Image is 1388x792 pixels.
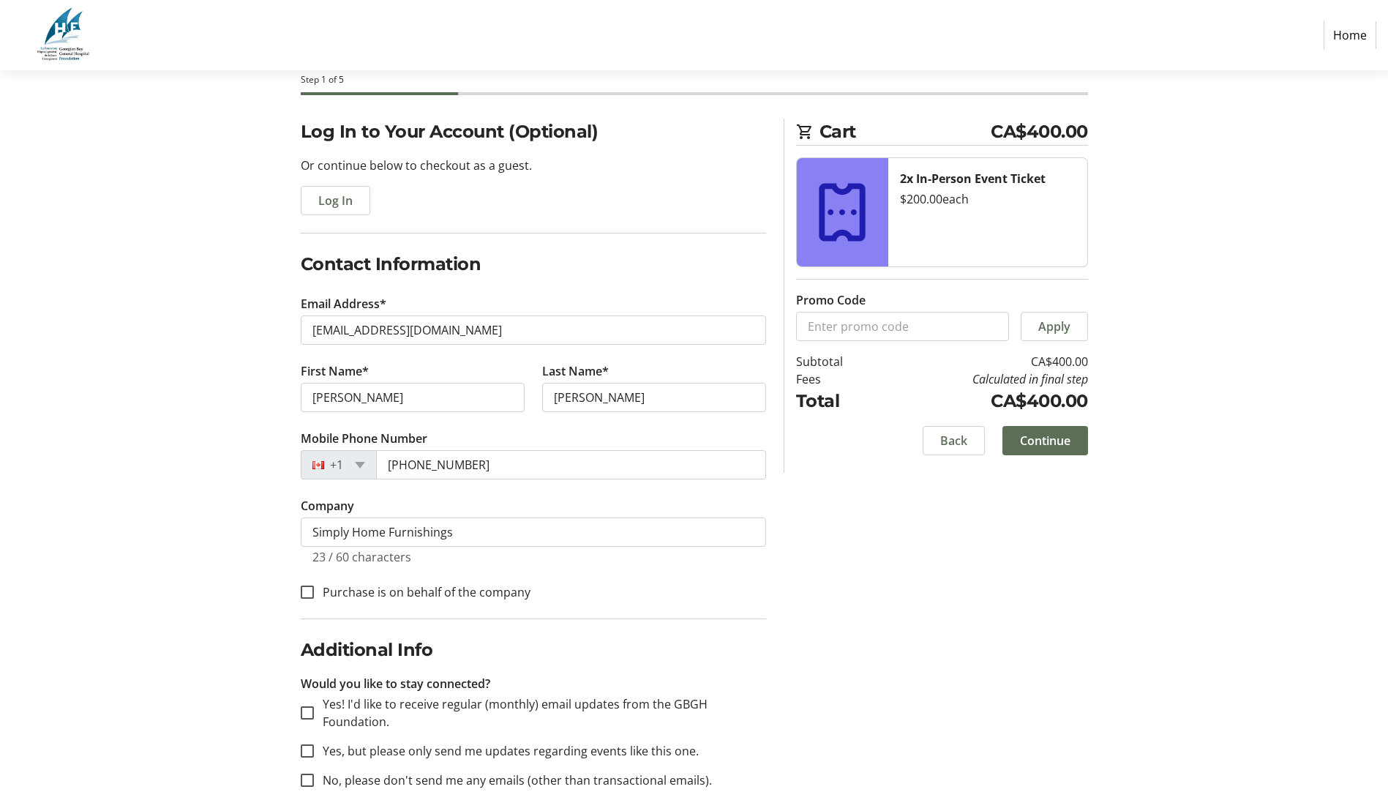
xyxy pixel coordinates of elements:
[796,312,1009,341] input: Enter promo code
[900,171,1046,187] strong: 2x In-Person Event Ticket
[1021,312,1088,341] button: Apply
[819,119,991,145] span: Cart
[301,637,766,663] h2: Additional Info
[312,549,411,565] tr-character-limit: 23 / 60 characters
[1020,432,1070,449] span: Continue
[796,370,880,388] td: Fees
[301,186,370,215] button: Log In
[880,388,1088,414] td: CA$400.00
[900,190,1076,208] div: $200.00 each
[1002,426,1088,455] button: Continue
[12,6,116,64] img: Georgian Bay General Hospital Foundation's Logo
[376,450,766,479] input: (506) 234-5678
[301,497,354,515] label: Company
[301,119,766,145] h2: Log In to Your Account (Optional)
[301,73,1088,86] div: Step 1 of 5
[880,353,1088,370] td: CA$400.00
[542,362,609,380] label: Last Name*
[796,353,880,370] td: Subtotal
[301,157,766,174] p: Or continue below to checkout as a guest.
[301,430,427,447] label: Mobile Phone Number
[301,362,369,380] label: First Name*
[314,583,530,601] label: Purchase is on behalf of the company
[301,251,766,277] h2: Contact Information
[880,370,1088,388] td: Calculated in final step
[314,695,766,731] label: Yes! I'd like to receive regular (monthly) email updates from the GBGH Foundation.
[1038,318,1070,335] span: Apply
[991,119,1088,145] span: CA$400.00
[796,388,880,414] td: Total
[1324,21,1376,49] a: Home
[301,295,386,313] label: Email Address*
[923,426,985,455] button: Back
[796,291,866,309] label: Promo Code
[318,192,353,209] span: Log In
[314,742,699,760] label: Yes, but please only send me updates regarding events like this one.
[314,772,712,789] label: No, please don't send me any emails (other than transactional emails).
[940,432,967,449] span: Back
[301,675,766,692] p: Would you like to stay connected?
